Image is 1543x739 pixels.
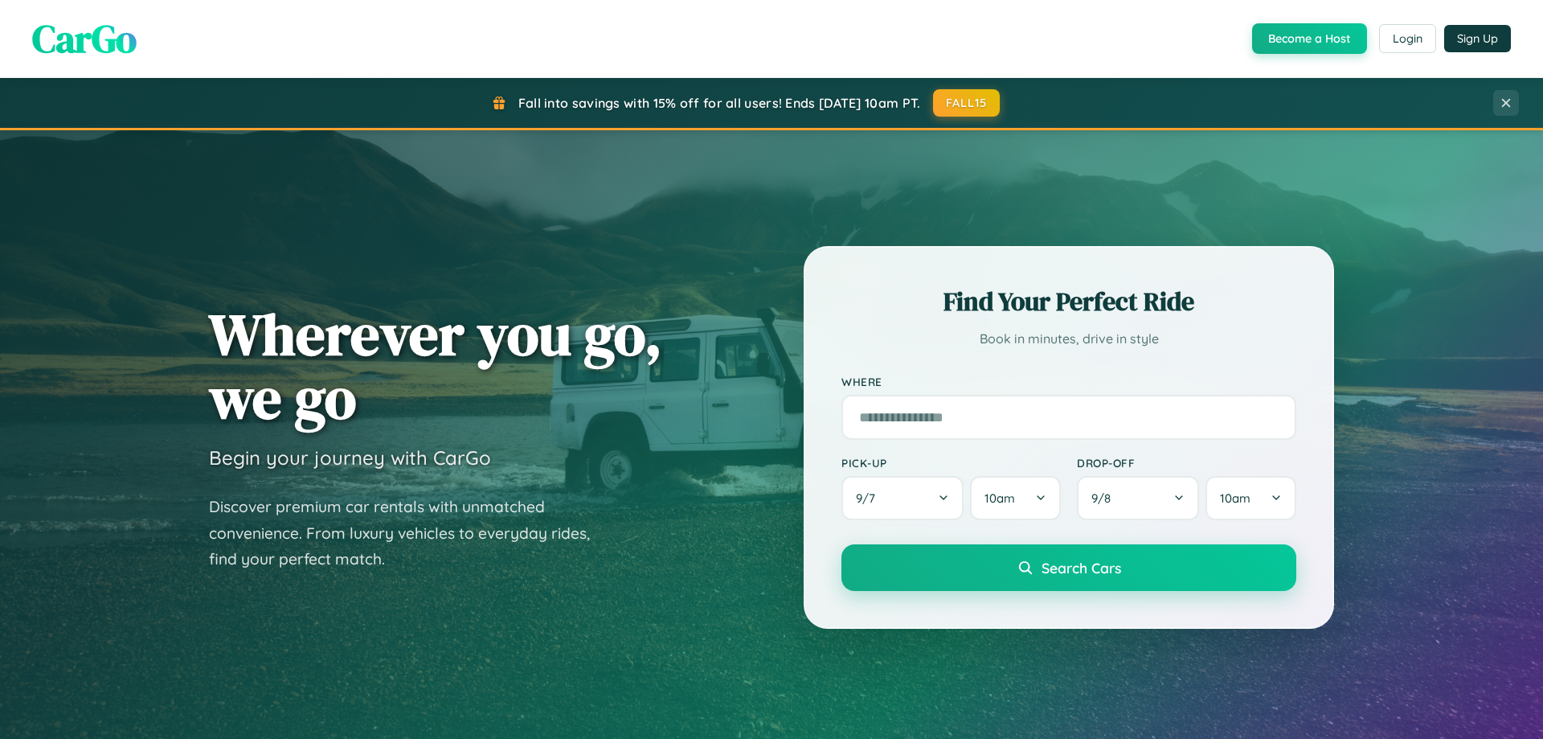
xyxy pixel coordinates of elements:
[209,302,662,429] h1: Wherever you go, we go
[841,476,964,520] button: 9/7
[1252,23,1367,54] button: Become a Host
[856,491,883,506] span: 9 / 7
[933,89,1001,117] button: FALL15
[1444,25,1511,52] button: Sign Up
[841,284,1296,319] h2: Find Your Perfect Ride
[209,494,611,573] p: Discover premium car rentals with unmatched convenience. From luxury vehicles to everyday rides, ...
[1077,456,1296,470] label: Drop-off
[1077,476,1199,520] button: 9/8
[1091,491,1119,506] span: 9 / 8
[1205,476,1296,520] button: 10am
[32,12,137,65] span: CarGo
[209,445,491,470] h3: Begin your journey with CarGo
[841,327,1296,351] p: Book in minutes, drive in style
[984,491,1015,506] span: 10am
[1042,559,1121,577] span: Search Cars
[841,456,1061,470] label: Pick-up
[1379,24,1436,53] button: Login
[841,544,1296,591] button: Search Cars
[1220,491,1250,506] span: 10am
[518,95,921,111] span: Fall into savings with 15% off for all users! Ends [DATE] 10am PT.
[970,476,1061,520] button: 10am
[841,375,1296,388] label: Where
